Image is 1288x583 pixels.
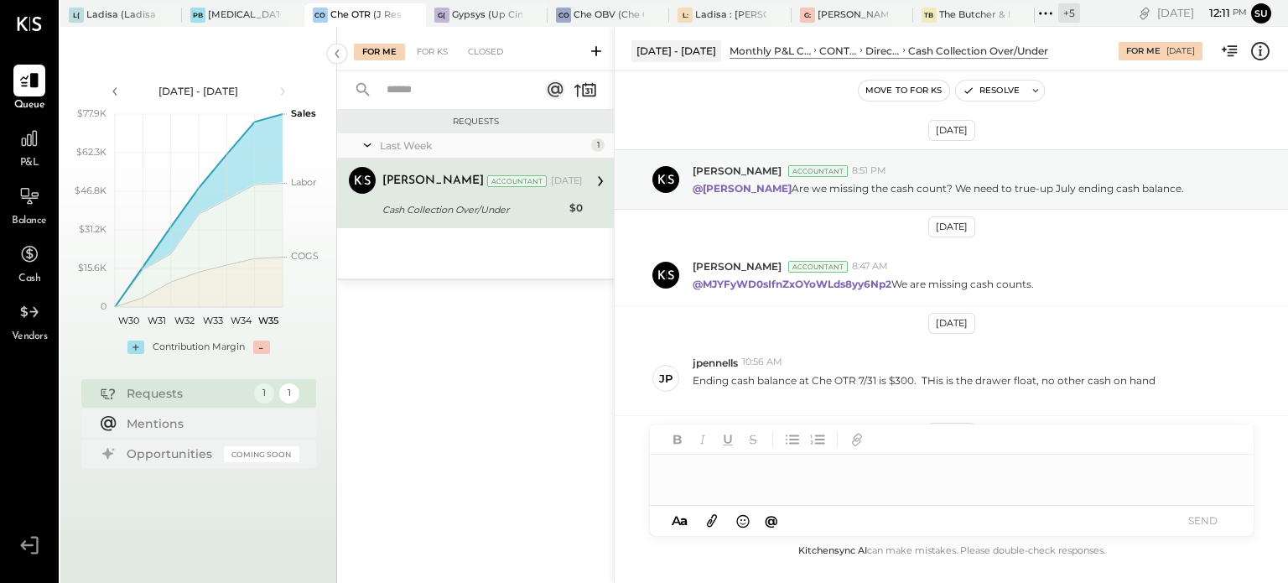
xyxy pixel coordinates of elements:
button: Underline [717,429,739,450]
button: Strikethrough [742,429,764,450]
div: [MEDICAL_DATA] (JSI LLC) - Ignite [208,8,278,22]
div: Requests [345,116,605,128]
div: 1 [254,383,274,403]
p: Are we missing the cash count? We need to true-up July ending cash balance. [693,181,1184,195]
button: Unordered List [782,429,803,450]
text: 0 [101,300,106,312]
div: G( [434,8,449,23]
span: Cash [18,272,40,287]
strong: @MJYFyWD0sIfnZxOYoWLds8yy6Np2 [693,278,891,290]
div: For Me [354,44,405,60]
div: [DATE] - [DATE] [127,84,270,98]
div: TB [922,8,937,23]
div: Contribution Margin [153,341,245,354]
div: For Me [1126,45,1161,57]
span: jpennells [693,356,738,370]
div: Mentions [127,415,291,432]
p: Ending cash balance at Che OTR 7/31 is $300. THis is the drawer float, no other cash on hand [693,373,1156,402]
text: W31 [148,315,166,326]
div: Coming Soon [224,446,299,462]
div: Direct Operating Expenses [865,44,900,58]
button: SEND [1170,509,1237,532]
text: W30 [118,315,139,326]
span: 10:56 AM [742,356,782,369]
button: Aa [667,512,693,530]
div: jp [659,371,673,387]
button: Ordered List [807,429,828,450]
button: Add URL [846,429,868,450]
div: Accountant [487,175,547,187]
div: Monthly P&L Comparison [730,44,811,58]
span: Vendors [12,330,48,345]
div: [DATE] [928,423,975,444]
text: W33 [202,315,222,326]
div: CONTROLLABLE EXPENSES [819,44,856,58]
button: Resolve [956,81,1026,101]
div: PB [190,8,205,23]
button: Italic [692,429,714,450]
button: @ [760,510,783,531]
div: Last Week [380,138,587,153]
text: $46.8K [75,185,106,196]
text: $62.3K [76,146,106,158]
a: Cash [1,238,58,287]
text: Sales [291,107,316,119]
text: Labor [291,176,316,188]
div: Requests [127,385,246,402]
span: 12 : 11 [1197,5,1230,21]
span: P&L [20,156,39,171]
div: [DATE] - [DATE] [631,40,721,61]
div: copy link [1136,4,1153,22]
div: Ladisa : [PERSON_NAME] in the Alley [695,8,766,22]
div: [DATE] [1157,5,1247,21]
button: Move to for ks [859,81,949,101]
text: W32 [174,315,195,326]
a: P&L [1,122,58,171]
span: Balance [12,214,47,229]
span: @ [765,513,778,528]
span: [PERSON_NAME] [693,164,782,178]
span: pm [1233,7,1247,18]
div: CO [556,8,571,23]
div: For KS [408,44,456,60]
a: Balance [1,180,58,229]
strong: @[PERSON_NAME] [693,182,792,195]
div: Closed [460,44,512,60]
text: $31.2K [79,223,106,235]
div: 1 [279,383,299,403]
span: Queue [14,98,45,113]
div: [DATE] [551,174,583,188]
div: $0 [569,200,583,216]
a: Vendors [1,296,58,345]
a: Queue [1,65,58,113]
div: Che OTR (J Restaurant LLC) - Ignite [330,8,401,22]
button: su [1251,3,1271,23]
div: L: [678,8,693,23]
div: [DATE] [928,216,975,237]
button: Bold [667,429,688,450]
div: - [253,341,270,354]
div: [DATE] [928,120,975,141]
div: CO [313,8,328,23]
span: [PERSON_NAME] [693,259,782,273]
div: [DATE] [1166,45,1195,57]
div: Opportunities [127,445,216,462]
text: W35 [258,315,278,326]
div: Che OBV (Che OBV LLC) - Ignite [574,8,644,22]
div: L( [69,8,84,23]
div: The Butcher & Barrel (L Argento LLC) - [GEOGRAPHIC_DATA] [939,8,1010,22]
div: [PERSON_NAME]'s : [PERSON_NAME]'s [818,8,888,22]
p: We are missing cash counts. [693,277,1034,291]
span: 8:51 PM [852,164,886,178]
text: $77.9K [77,107,106,119]
div: + 5 [1058,3,1080,23]
div: [PERSON_NAME] [382,173,484,190]
div: Accountant [788,261,848,273]
span: 8:47 AM [852,260,888,273]
text: W34 [230,315,252,326]
div: Cash Collection Over/Under [382,201,564,218]
span: a [680,513,688,528]
div: Gypsys (Up Cincinnati LLC) - Ignite [452,8,522,22]
div: Accountant [788,165,848,177]
text: COGS [291,250,319,262]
